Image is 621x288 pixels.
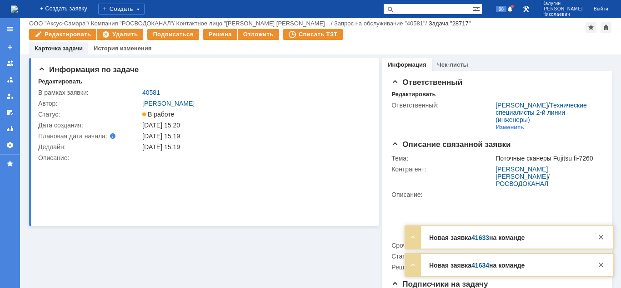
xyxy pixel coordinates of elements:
[601,22,611,33] div: Сделать домашней страницей
[3,73,17,87] a: Заявки в моей ответственности
[38,65,139,74] span: Информация по задаче
[94,45,151,52] a: История изменения
[473,4,482,13] span: Расширенный поиск
[471,234,489,241] a: 41633
[496,6,506,12] span: 98
[429,262,525,269] strong: Новая заявка на команде
[176,20,331,27] a: Контактное лицо "[PERSON_NAME] [PERSON_NAME]…
[391,166,494,173] div: Контрагент:
[3,40,17,54] a: Создать заявку
[391,91,436,98] div: Редактировать
[38,89,140,96] div: В рамках заявки:
[471,262,489,269] a: 41634
[38,143,140,151] div: Дедлайн:
[596,259,606,270] div: Закрыть
[391,253,494,260] div: Статус:
[142,122,366,129] div: [DATE] 15:20
[542,12,583,17] span: Николаевич
[542,1,583,6] span: Калугин
[496,166,599,187] div: /
[38,122,140,129] div: Дата создания:
[29,20,91,27] div: /
[38,100,140,107] div: Автор:
[391,102,494,109] div: Ответственный:
[407,259,418,270] div: Развернуть
[437,61,468,68] a: Чек-листы
[11,5,18,13] a: Перейти на домашнюю страницу
[142,100,195,107] a: [PERSON_NAME]
[542,6,583,12] span: [PERSON_NAME]
[35,45,83,52] a: Карточка задачи
[38,78,82,85] div: Редактировать
[496,180,548,187] a: РОСВОДОКАНАЛ
[429,20,471,27] div: Задача "28717"
[391,155,494,162] div: Тема:
[38,154,368,161] div: Описание:
[391,191,601,198] div: Описание:
[3,89,17,103] a: Мои заявки
[391,140,511,149] span: Описание связанной заявки
[91,20,173,27] a: Компания "РОСВОДОКАНАЛ"
[496,102,548,109] a: [PERSON_NAME]
[496,102,599,123] div: /
[407,232,418,243] div: Развернуть
[496,124,524,131] div: Изменить
[521,4,531,15] a: Перейти в интерфейс администратора
[496,155,599,162] div: Поточные сканеры Fujitsu fi-7260
[3,56,17,71] a: Заявки на командах
[496,166,548,180] a: [PERSON_NAME] [PERSON_NAME]
[38,132,130,140] div: Плановая дата начала:
[596,232,606,243] div: Закрыть
[388,61,426,68] a: Информация
[91,20,176,27] div: /
[334,20,429,27] div: /
[391,242,494,249] div: Срочность:
[142,143,366,151] div: [DATE] 15:19
[29,20,88,27] a: ООО "Аксус-Самара"
[391,78,462,87] span: Ответственный
[142,111,174,118] span: В работе
[142,89,160,96] a: 40581
[98,4,145,15] div: Создать
[3,122,17,136] a: Отчеты
[3,138,17,152] a: Настройки
[496,102,587,123] a: Технические специалисты 2-й линии (инженеры)
[142,132,366,140] div: [DATE] 15:19
[429,234,525,241] strong: Новая заявка на команде
[38,111,140,118] div: Статус:
[334,20,426,27] a: Запрос на обслуживание "40581"
[391,264,494,271] div: Решить до:
[11,5,18,13] img: logo
[586,22,596,33] div: Добавить в избранное
[176,20,334,27] div: /
[3,105,17,120] a: Мои согласования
